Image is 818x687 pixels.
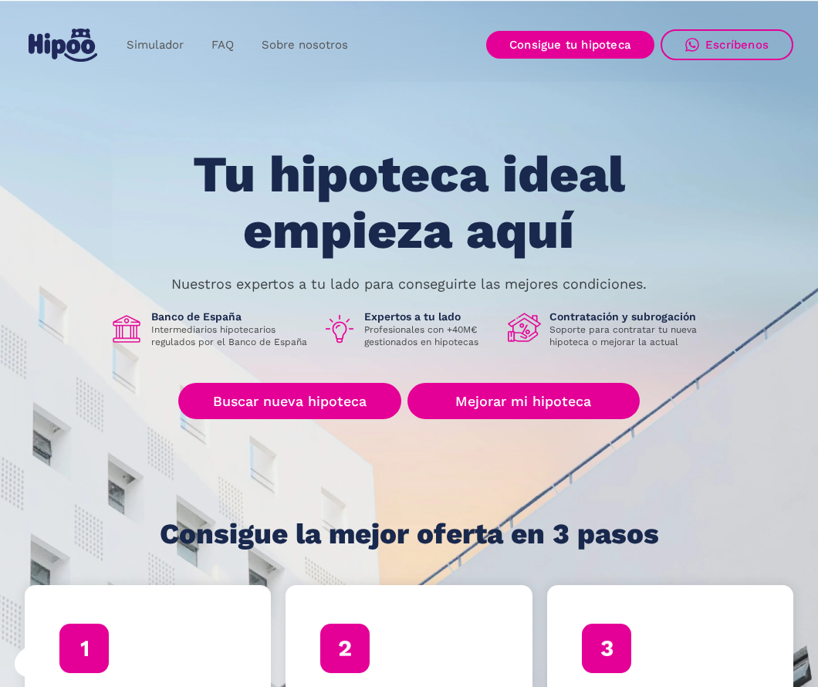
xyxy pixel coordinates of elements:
[549,323,708,348] p: Soporte para contratar tu nueva hipoteca o mejorar la actual
[705,38,769,52] div: Escríbenos
[171,278,647,290] p: Nuestros expertos a tu lado para conseguirte las mejores condiciones.
[160,519,659,550] h1: Consigue la mejor oferta en 3 pasos
[364,310,495,323] h1: Expertos a tu lado
[25,22,100,68] a: home
[151,323,310,348] p: Intermediarios hipotecarios regulados por el Banco de España
[407,383,640,419] a: Mejorar mi hipoteca
[364,323,495,348] p: Profesionales con +40M€ gestionados en hipotecas
[549,310,708,323] h1: Contratación y subrogación
[113,30,198,60] a: Simulador
[117,147,701,259] h1: Tu hipoteca ideal empieza aquí
[198,30,248,60] a: FAQ
[486,31,654,59] a: Consigue tu hipoteca
[661,29,793,60] a: Escríbenos
[178,383,401,419] a: Buscar nueva hipoteca
[151,310,310,323] h1: Banco de España
[248,30,362,60] a: Sobre nosotros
